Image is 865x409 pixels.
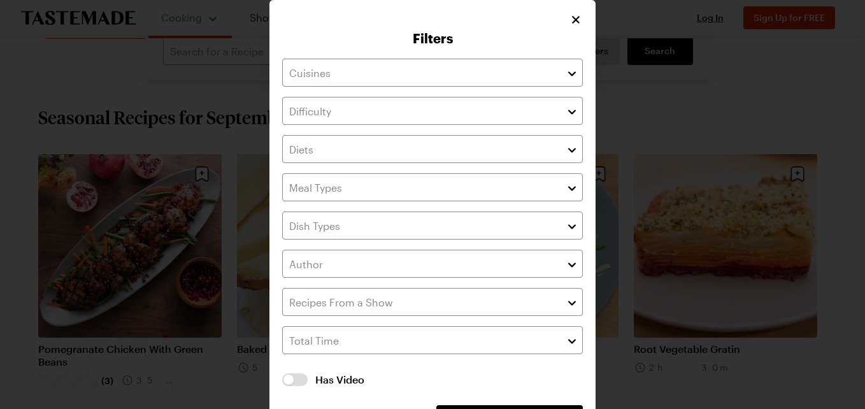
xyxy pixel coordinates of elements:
span: Has Video [315,372,583,387]
input: Total Time [282,326,583,354]
input: Author [282,250,583,278]
input: Difficulty [282,97,583,125]
input: Recipes From a Show [282,288,583,316]
input: Dish Types [282,212,583,240]
input: Cuisines [282,59,583,87]
input: Diets [282,135,583,163]
button: Close [569,13,583,27]
h2: Filters [282,31,583,46]
input: Meal Types [282,173,583,201]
